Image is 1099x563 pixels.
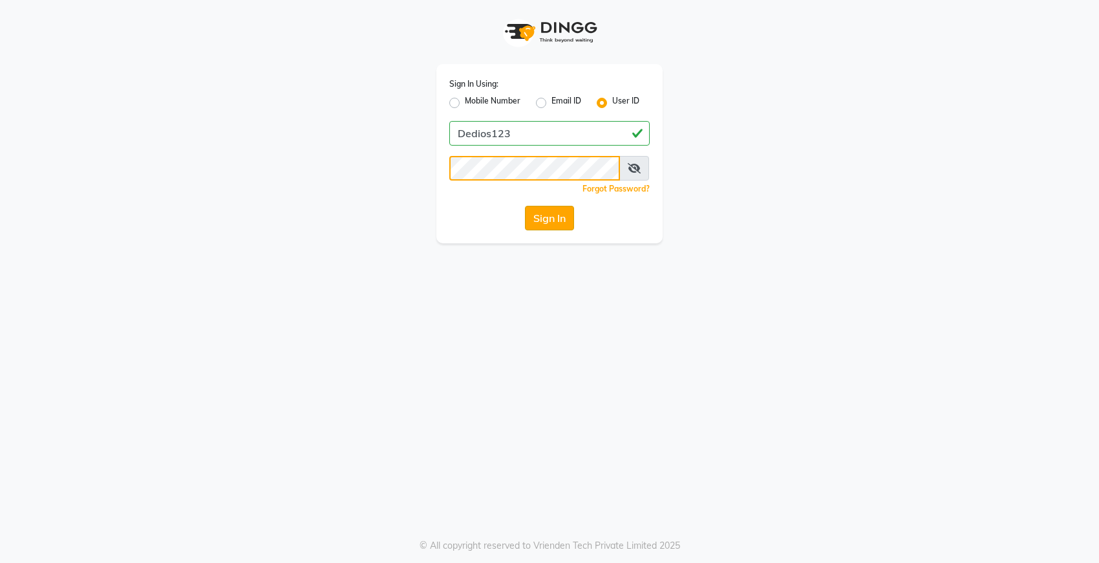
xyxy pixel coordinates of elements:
button: Sign In [525,206,574,230]
label: User ID [612,95,639,111]
label: Email ID [551,95,581,111]
label: Sign In Using: [449,78,498,90]
a: Forgot Password? [582,184,650,193]
label: Mobile Number [465,95,520,111]
input: Username [449,156,620,181]
img: logo1.svg [498,13,601,51]
input: Username [449,121,650,146]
